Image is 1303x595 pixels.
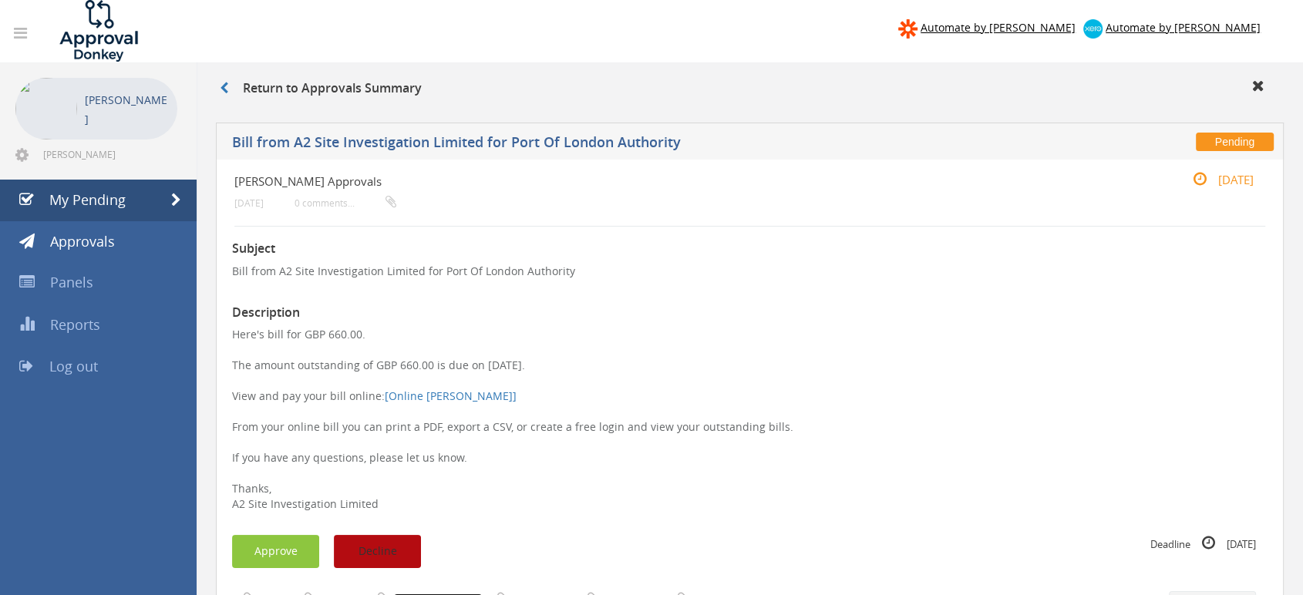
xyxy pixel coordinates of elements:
h4: [PERSON_NAME] Approvals [234,175,1093,188]
img: xero-logo.png [1083,19,1103,39]
span: Pending [1196,133,1274,151]
small: 0 comments... [295,197,396,209]
h3: Return to Approvals Summary [220,82,422,96]
span: Automate by [PERSON_NAME] [1106,20,1261,35]
span: Approvals [50,232,115,250]
span: [PERSON_NAME][EMAIL_ADDRESS][PERSON_NAME][DOMAIN_NAME] [43,148,174,160]
p: Bill from A2 Site Investigation Limited for Port Of London Authority [232,264,1268,279]
p: [PERSON_NAME] [85,90,170,129]
span: Panels [50,273,93,291]
button: Decline [334,535,421,568]
small: Deadline [DATE] [1150,535,1256,552]
a: [Online [PERSON_NAME]] [385,388,517,403]
span: My Pending [49,190,126,209]
span: Automate by [PERSON_NAME] [921,20,1076,35]
h3: Subject [232,242,1268,256]
small: [DATE] [234,197,264,209]
p: Here's bill for GBP 660.00. The amount outstanding of GBP 660.00 is due on [DATE]. View and pay y... [232,327,1268,512]
img: zapier-logomark.png [898,19,917,39]
h5: Bill from A2 Site Investigation Limited for Port Of London Authority [232,135,960,154]
span: Reports [50,315,100,334]
span: Log out [49,357,98,375]
button: Approve [232,535,319,568]
small: [DATE] [1177,171,1254,188]
h3: Description [232,306,1268,320]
